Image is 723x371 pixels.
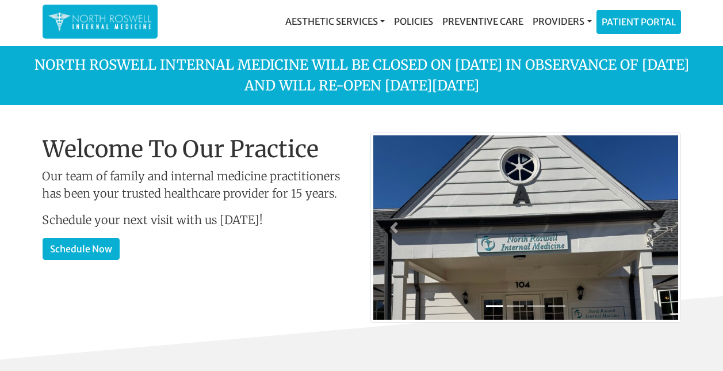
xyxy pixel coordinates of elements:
img: North Roswell Internal Medicine [48,10,152,33]
a: Providers [528,10,596,33]
a: Schedule Now [43,238,120,260]
p: Our team of family and internal medicine practitioners has been your trusted healthcare provider ... [43,168,353,202]
a: Policies [389,10,438,33]
a: Preventive Care [438,10,528,33]
a: Patient Portal [597,10,680,33]
h1: Welcome To Our Practice [43,135,353,163]
p: Schedule your next visit with us [DATE]! [43,211,353,229]
p: North Roswell Internal Medicine will be closed on [DATE] in observance of [DATE] and will re-open... [34,55,690,96]
a: Aesthetic Services [281,10,389,33]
